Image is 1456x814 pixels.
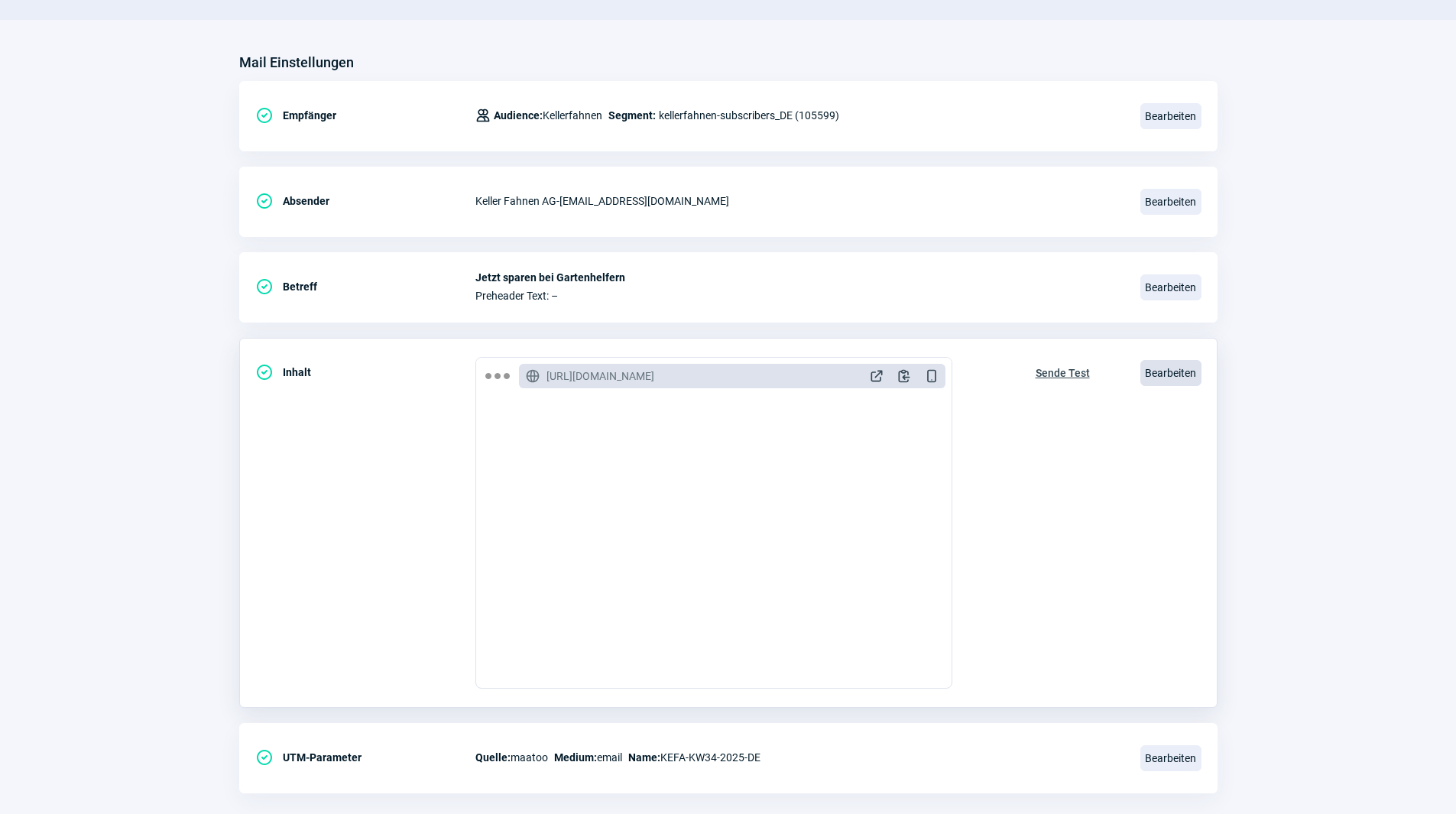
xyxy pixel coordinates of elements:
[1140,189,1201,215] span: Bearbeiten
[475,748,548,767] span: maatoo
[494,106,602,125] span: Kellerfahnen
[628,751,660,764] span: Name:
[608,106,656,125] span: Segment:
[494,109,543,122] span: Audience:
[475,100,839,131] div: kellerfahnen-subscribers_DE (105599)
[255,357,475,388] div: Inhalt
[546,368,654,384] span: [URL][DOMAIN_NAME]
[1140,274,1201,300] span: Bearbeiten
[475,290,1122,302] span: Preheader Text: –
[475,271,1122,284] span: Jetzt sparen bei Gartenhelfern
[475,751,511,764] span: Quelle:
[1140,360,1201,386] span: Bearbeiten
[628,748,760,767] span: KEFA-KW34-2025-DE
[255,100,475,131] div: Empfänger
[1020,357,1106,386] button: Sende Test
[239,50,354,75] h3: Mail Einstellungen
[1140,103,1201,129] span: Bearbeiten
[255,271,475,302] div: Betreff
[1140,745,1201,771] span: Bearbeiten
[554,748,622,767] span: email
[554,751,597,764] span: Medium:
[475,186,1122,216] div: Keller Fahnen AG - [EMAIL_ADDRESS][DOMAIN_NAME]
[255,742,475,773] div: UTM-Parameter
[1036,361,1090,385] span: Sende Test
[255,186,475,216] div: Absender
